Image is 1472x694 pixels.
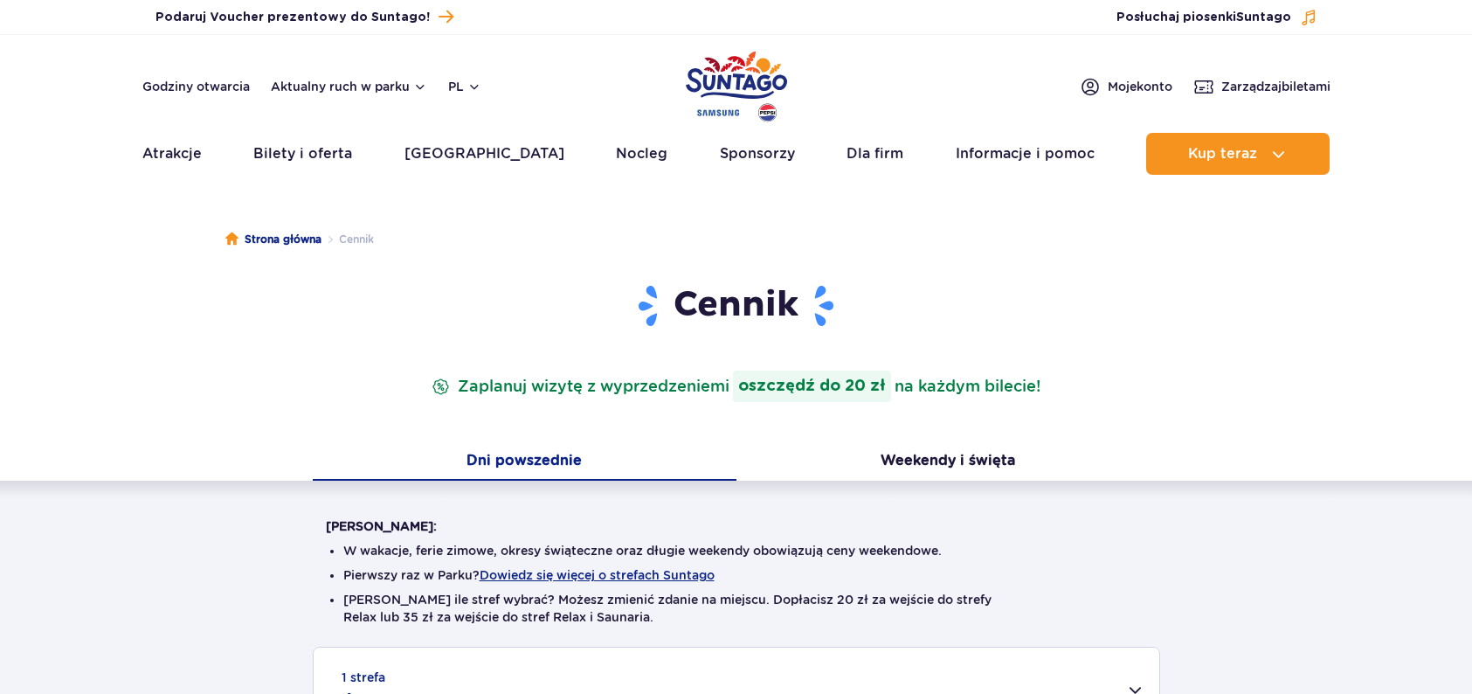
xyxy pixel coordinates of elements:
[1221,78,1330,95] span: Zarządzaj biletami
[448,78,481,95] button: pl
[720,133,795,175] a: Sponsorzy
[321,231,374,248] li: Cennik
[736,444,1160,481] button: Weekendy i święta
[733,371,891,402] strong: oszczędź do 20 zł
[225,231,321,248] a: Strona główna
[142,78,250,95] a: Godziny otwarcia
[313,444,736,481] button: Dni powszednie
[155,9,430,26] span: Podaruj Voucher prezentowy do Suntago!
[1116,9,1317,26] button: Posłuchaj piosenkiSuntago
[343,566,1130,584] li: Pierwszy raz w Parku?
[1188,146,1257,162] span: Kup teraz
[428,371,1044,402] p: Zaplanuj wizytę z wyprzedzeniem na każdym bilecie!
[326,519,437,533] strong: [PERSON_NAME]:
[326,283,1147,329] h1: Cennik
[1080,76,1172,97] a: Mojekonto
[956,133,1095,175] a: Informacje i pomoc
[847,133,903,175] a: Dla firm
[480,568,715,582] button: Dowiedz się więcej o strefach Suntago
[271,80,427,94] button: Aktualny ruch w parku
[142,133,202,175] a: Atrakcje
[253,133,352,175] a: Bilety i oferta
[1193,76,1330,97] a: Zarządzajbiletami
[343,591,1130,626] li: [PERSON_NAME] ile stref wybrać? Możesz zmienić zdanie na miejscu. Dopłacisz 20 zł za wejście do s...
[686,44,787,124] a: Park of Poland
[616,133,667,175] a: Nocleg
[342,669,385,686] small: 1 strefa
[404,133,564,175] a: [GEOGRAPHIC_DATA]
[1236,11,1291,24] span: Suntago
[1116,9,1291,26] span: Posłuchaj piosenki
[1146,133,1330,175] button: Kup teraz
[155,5,453,29] a: Podaruj Voucher prezentowy do Suntago!
[1108,78,1172,95] span: Moje konto
[343,542,1130,559] li: W wakacje, ferie zimowe, okresy świąteczne oraz długie weekendy obowiązują ceny weekendowe.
